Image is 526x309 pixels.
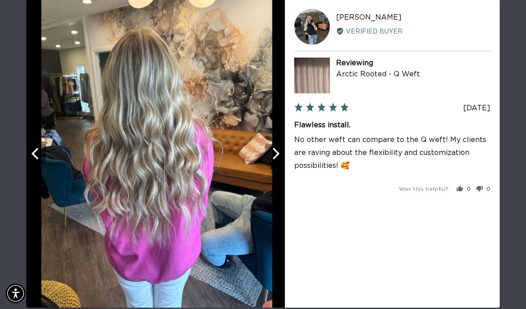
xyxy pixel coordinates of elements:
div: Reviewing [336,57,490,69]
span: Was this helpful? [399,186,449,191]
button: Yes [456,186,471,192]
h2: Flawless install. [294,120,490,130]
span: [PERSON_NAME] [336,14,402,21]
span: [DATE] [463,104,490,112]
a: Arctic Rooted - Q Weft [336,71,420,78]
div: Verified Buyer [336,26,490,36]
button: Previous [26,144,46,163]
img: Arctic Rooted - Q Weft [294,57,330,93]
p: No other weft can compare to the Q weft! My clients are raving about the flexibility and customiz... [294,134,490,172]
button: Next [265,144,285,163]
div: CW [294,9,330,45]
button: No [473,186,490,192]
